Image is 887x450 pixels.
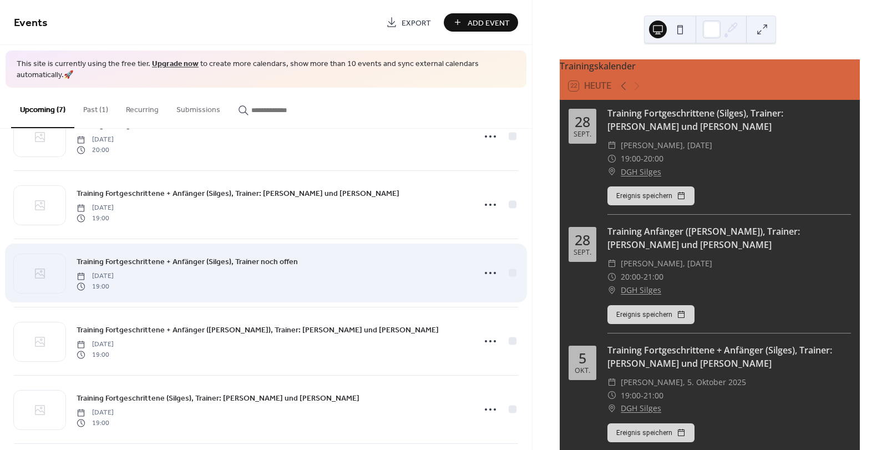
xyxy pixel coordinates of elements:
span: 21:00 [643,389,663,402]
span: 19:00 [77,350,114,360]
div: 28 [575,115,590,129]
span: Training Fortgeschrittene (Silges), Trainer: [PERSON_NAME] und [PERSON_NAME] [77,393,359,405]
div: Okt. [575,367,590,375]
a: Training Fortgeschrittene (Silges), Trainer: [PERSON_NAME] und [PERSON_NAME] [77,392,359,405]
span: 19:00 [77,281,114,291]
button: Ereignis speichern [607,423,695,442]
button: Upcoming (7) [11,88,74,128]
span: 21:00 [643,270,663,284]
span: [DATE] [77,408,114,418]
span: [PERSON_NAME], 5. Oktober 2025 [621,376,746,389]
span: 19:00 [77,213,114,223]
a: DGH Silges [621,165,661,179]
span: Add Event [468,17,510,29]
button: Submissions [168,88,229,127]
span: - [641,152,643,165]
div: ​ [607,257,616,270]
span: 20:00 [621,270,641,284]
div: 5 [579,351,586,365]
div: 28 [575,233,590,247]
span: [DATE] [77,203,114,213]
button: Recurring [117,88,168,127]
span: Training Fortgeschrittene + Anfänger (Silges), Trainer noch offen [77,256,298,268]
a: Training Fortgeschrittene + Anfänger (Silges), Trainer: [PERSON_NAME] und [PERSON_NAME] [77,187,399,200]
div: ​ [607,139,616,152]
div: Training Anfänger ([PERSON_NAME]), Trainer: [PERSON_NAME] und [PERSON_NAME] [607,225,851,251]
div: ​ [607,165,616,179]
span: Events [14,12,48,34]
span: 19:00 [621,152,641,165]
span: [DATE] [77,135,114,145]
button: Add Event [444,13,518,32]
div: ​ [607,402,616,415]
span: This site is currently using the free tier. to create more calendars, show more than 10 events an... [17,59,515,80]
div: Training Fortgeschrittene + Anfänger (Silges), Trainer: [PERSON_NAME] und [PERSON_NAME] [607,343,851,370]
span: 19:00 [621,389,641,402]
a: DGH Silges [621,284,661,297]
span: Export [402,17,431,29]
span: 20:00 [643,152,663,165]
div: Trainingskalender [560,59,860,73]
a: Export [378,13,439,32]
div: ​ [607,376,616,389]
span: - [641,270,643,284]
span: Training Fortgeschrittene + Anfänger (Silges), Trainer: [PERSON_NAME] und [PERSON_NAME] [77,188,399,200]
div: ​ [607,152,616,165]
div: ​ [607,284,616,297]
a: Training Fortgeschrittene + Anfänger ([PERSON_NAME]), Trainer: [PERSON_NAME] und [PERSON_NAME] [77,323,439,336]
div: Sept. [574,131,591,138]
a: Training Fortgeschrittene + Anfänger (Silges), Trainer noch offen [77,255,298,268]
div: Training Fortgeschrittene (Silges), Trainer: [PERSON_NAME] und [PERSON_NAME] [607,107,851,133]
a: Upgrade now [152,57,199,72]
div: ​ [607,389,616,402]
span: 20:00 [77,145,114,155]
button: Ereignis speichern [607,186,695,205]
button: Ereignis speichern [607,305,695,324]
span: [PERSON_NAME], [DATE] [621,257,712,270]
span: [DATE] [77,340,114,350]
a: DGH Silges [621,402,661,415]
span: 19:00 [77,418,114,428]
div: Sept. [574,249,591,256]
span: Training Fortgeschrittene + Anfänger ([PERSON_NAME]), Trainer: [PERSON_NAME] und [PERSON_NAME] [77,325,439,336]
span: - [641,389,643,402]
span: [DATE] [77,271,114,281]
div: ​ [607,270,616,284]
button: Past (1) [74,88,117,127]
span: [PERSON_NAME], [DATE] [621,139,712,152]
